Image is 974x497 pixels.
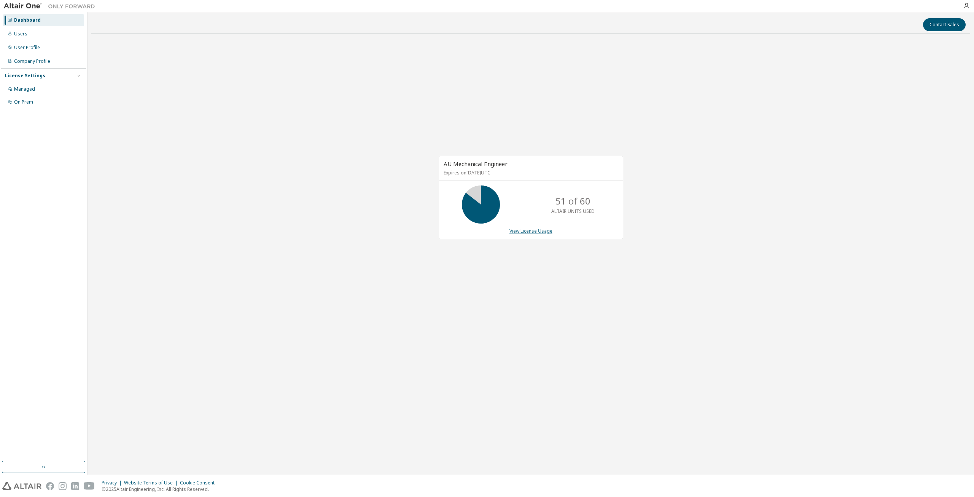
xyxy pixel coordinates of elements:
div: Users [14,31,27,37]
img: altair_logo.svg [2,482,41,490]
p: © 2025 Altair Engineering, Inc. All Rights Reserved. [102,486,219,492]
img: linkedin.svg [71,482,79,490]
div: Managed [14,86,35,92]
img: youtube.svg [84,482,95,490]
p: ALTAIR UNITS USED [551,208,595,214]
img: facebook.svg [46,482,54,490]
div: User Profile [14,45,40,51]
a: View License Usage [509,228,552,234]
img: Altair One [4,2,99,10]
div: Website Terms of Use [124,480,180,486]
div: Dashboard [14,17,41,23]
div: Cookie Consent [180,480,219,486]
div: License Settings [5,73,45,79]
p: 51 of 60 [555,195,590,208]
button: Contact Sales [923,18,966,31]
p: Expires on [DATE] UTC [444,169,616,176]
span: AU Mechanical Engineer [444,160,508,168]
div: Privacy [102,480,124,486]
img: instagram.svg [59,482,67,490]
div: On Prem [14,99,33,105]
div: Company Profile [14,58,50,64]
